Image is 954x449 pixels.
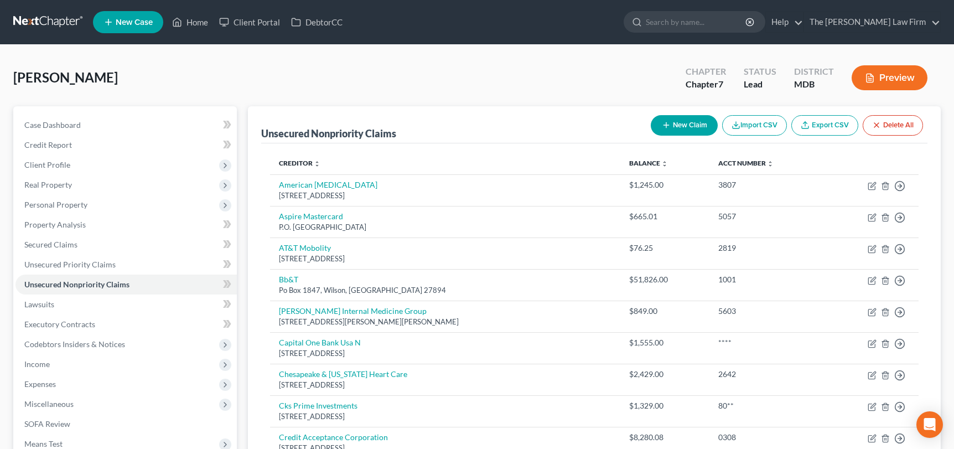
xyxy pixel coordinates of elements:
[279,401,357,410] a: Cks Prime Investments
[279,159,320,167] a: Creditor unfold_more
[279,338,361,347] a: Capital One Bank Usa N
[279,243,331,252] a: AT&T Mobolity
[718,179,816,190] div: 3807
[744,65,776,78] div: Status
[24,280,129,289] span: Unsecured Nonpriority Claims
[279,275,298,284] a: Bb&T
[722,115,787,136] button: Import CSV
[279,306,427,316] a: [PERSON_NAME] Internal Medicine Group
[661,161,668,167] i: unfold_more
[646,12,747,32] input: Search by name...
[629,274,701,285] div: $51,826.00
[279,411,611,422] div: [STREET_ADDRESS]
[24,180,72,189] span: Real Property
[629,400,701,411] div: $1,329.00
[279,254,611,264] div: [STREET_ADDRESS]
[279,285,611,296] div: Po Box 1847, Wilson, [GEOGRAPHIC_DATA] 27894
[794,78,834,91] div: MDB
[852,65,927,90] button: Preview
[629,211,701,222] div: $665.01
[629,432,701,443] div: $8,280.08
[279,211,343,221] a: Aspire Mastercard
[794,65,834,78] div: District
[24,300,54,309] span: Lawsuits
[718,274,816,285] div: 1001
[686,78,726,91] div: Chapter
[629,242,701,254] div: $76.25
[314,161,320,167] i: unfold_more
[15,314,237,334] a: Executory Contracts
[15,414,237,434] a: SOFA Review
[686,65,726,78] div: Chapter
[286,12,348,32] a: DebtorCC
[279,369,407,379] a: Chesapeake & [US_STATE] Heart Care
[629,159,668,167] a: Balance unfold_more
[24,260,116,269] span: Unsecured Priority Claims
[24,359,50,369] span: Income
[718,306,816,317] div: 5603
[15,115,237,135] a: Case Dashboard
[24,220,86,229] span: Property Analysis
[15,235,237,255] a: Secured Claims
[718,432,816,443] div: 0308
[24,419,70,429] span: SOFA Review
[718,79,723,89] span: 7
[863,115,923,136] button: Delete All
[15,255,237,275] a: Unsecured Priority Claims
[279,317,611,327] div: [STREET_ADDRESS][PERSON_NAME][PERSON_NAME]
[13,69,118,85] span: [PERSON_NAME]
[629,306,701,317] div: $849.00
[15,295,237,314] a: Lawsuits
[629,179,701,190] div: $1,245.00
[24,439,63,448] span: Means Test
[15,215,237,235] a: Property Analysis
[279,190,611,201] div: [STREET_ADDRESS]
[718,211,816,222] div: 5057
[15,135,237,155] a: Credit Report
[167,12,214,32] a: Home
[718,159,774,167] a: Acct Number unfold_more
[24,339,125,349] span: Codebtors Insiders & Notices
[24,120,81,130] span: Case Dashboard
[791,115,858,136] a: Export CSV
[24,140,72,149] span: Credit Report
[24,200,87,209] span: Personal Property
[279,222,611,233] div: P.O. [GEOGRAPHIC_DATA]
[279,348,611,359] div: [STREET_ADDRESS]
[279,380,611,390] div: [STREET_ADDRESS]
[214,12,286,32] a: Client Portal
[629,337,701,348] div: $1,555.00
[718,369,816,380] div: 2642
[766,12,803,32] a: Help
[116,18,153,27] span: New Case
[629,369,701,380] div: $2,429.00
[24,160,70,169] span: Client Profile
[916,411,943,438] div: Open Intercom Messenger
[767,161,774,167] i: unfold_more
[24,240,77,249] span: Secured Claims
[279,180,377,189] a: American [MEDICAL_DATA]
[15,275,237,295] a: Unsecured Nonpriority Claims
[744,78,776,91] div: Lead
[24,379,56,389] span: Expenses
[24,399,74,409] span: Miscellaneous
[651,115,718,136] button: New Claim
[718,242,816,254] div: 2819
[261,127,396,140] div: Unsecured Nonpriority Claims
[24,319,95,329] span: Executory Contracts
[804,12,940,32] a: The [PERSON_NAME] Law Firm
[279,432,388,442] a: Credit Acceptance Corporation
